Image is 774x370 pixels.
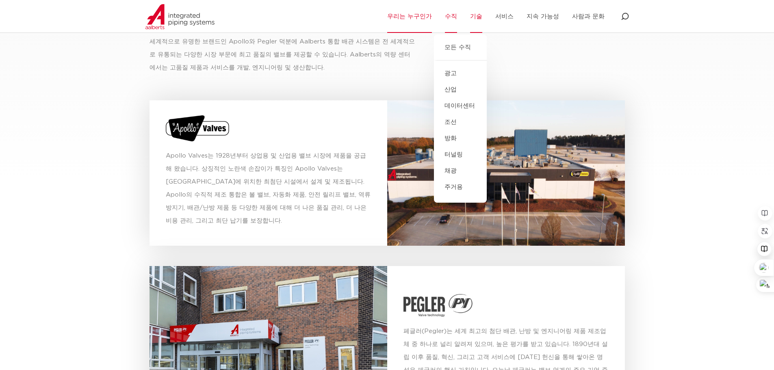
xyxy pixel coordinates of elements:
[527,13,559,19] font: 지속 가능성
[387,13,432,19] font: 우리는 누구인가
[445,13,457,19] font: 수직
[444,119,457,125] font: 조선
[444,70,457,76] font: 광고
[495,13,514,19] font: 서비스
[444,135,457,141] font: 방화
[166,153,371,224] font: Apollo Valves는 1928년부터 상업용 및 산업용 밸브 시장에 제품을 공급해 왔습니다. 상징적인 노란색 손잡이가 특징인 Apollo Valves는 [GEOGRAPHI...
[434,98,487,114] a: 데이터센터
[572,13,605,19] font: 사람과 문화
[444,44,471,50] font: 모든 수직
[444,103,475,109] font: 데이터센터
[434,82,487,98] a: 산업
[434,163,487,179] a: 채광
[434,43,487,61] a: 모든 수직
[434,35,487,203] ul: 수직
[444,87,457,93] font: 산업
[444,168,457,174] font: 채광
[434,65,487,82] a: 광고
[150,39,415,71] font: 세계적으로 유명한 브랜드인 Apollo와 Pegler 덕분에 Aalberts 통합 배관 시스템은 전 세계적으로 유통되는 다양한 시장 부문에 최고 품질의 밸브를 제공할 수 있습...
[444,151,463,158] font: 터널링
[434,179,487,195] a: 주거용
[434,114,487,130] a: 조선
[434,147,487,163] a: 터널링
[434,130,487,147] a: 방화
[470,13,482,19] font: 기술
[444,184,463,190] font: 주거용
